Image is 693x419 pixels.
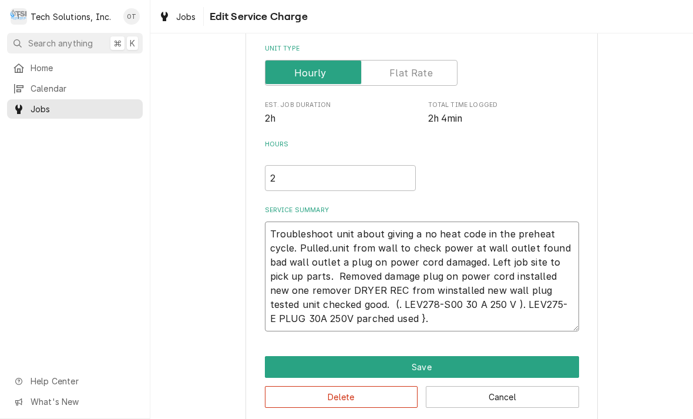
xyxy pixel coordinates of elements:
span: K [130,37,135,49]
textarea: Troubleshoot unit about giving a no heat code in the preheat cycle. Pulled.unit from wall to chec... [265,222,579,331]
button: Delete [265,386,418,408]
span: Jobs [176,11,196,23]
div: Total Time Logged [428,100,579,126]
div: Button Group Row [265,356,579,378]
span: Est. Job Duration [265,112,416,126]
button: Save [265,356,579,378]
span: Edit Service Charge [206,9,308,25]
div: Button Group [265,356,579,408]
span: Est. Job Duration [265,100,416,110]
span: Search anything [28,37,93,49]
div: Tech Solutions, Inc. [31,11,111,23]
span: ⌘ [113,37,122,49]
button: Cancel [426,386,579,408]
a: Go to Help Center [7,371,143,391]
div: T [11,8,27,25]
div: Otis Tooley's Avatar [123,8,140,25]
span: Help Center [31,375,136,387]
span: Jobs [31,103,137,115]
label: Unit Type [265,44,579,53]
div: [object Object] [265,140,416,191]
div: Button Group Row [265,378,579,408]
label: Hours [265,140,416,159]
a: Jobs [7,99,143,119]
div: Tech Solutions, Inc.'s Avatar [11,8,27,25]
div: OT [123,8,140,25]
div: Unit Type [265,44,579,86]
span: 2h [265,113,275,124]
span: What's New [31,395,136,408]
span: Calendar [31,82,137,95]
label: Service Summary [265,206,579,215]
a: Go to What's New [7,392,143,411]
span: Total Time Logged [428,112,579,126]
span: Home [31,62,137,74]
div: Service Summary [265,206,579,331]
span: Total Time Logged [428,100,579,110]
span: 2h 4min [428,113,463,124]
div: Est. Job Duration [265,100,416,126]
a: Home [7,58,143,78]
a: Jobs [154,7,201,26]
a: Calendar [7,79,143,98]
button: Search anything⌘K [7,33,143,53]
